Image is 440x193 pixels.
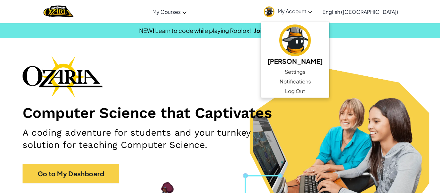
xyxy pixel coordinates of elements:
[279,24,311,56] img: avatar
[43,5,73,18] img: Home
[139,27,251,34] span: NEW! Learn to code while playing Roblox!
[23,127,287,151] h2: A coding adventure for students and your turnkey solution for teaching Computer Science.
[267,56,323,66] h5: [PERSON_NAME]
[261,67,329,77] a: Settings
[43,5,73,18] a: Ozaria by CodeCombat logo
[23,56,103,97] img: Ozaria branding logo
[278,8,312,14] span: My Account
[23,104,417,122] h1: Computer Science that Captivates
[261,86,329,96] a: Log Out
[23,164,119,183] a: Go to My Dashboard
[261,77,329,86] a: Notifications
[261,24,329,67] a: [PERSON_NAME]
[264,6,274,17] img: avatar
[319,3,401,20] a: English ([GEOGRAPHIC_DATA])
[280,78,311,85] span: Notifications
[149,3,190,20] a: My Courses
[261,1,315,22] a: My Account
[152,8,181,15] span: My Courses
[254,27,301,34] a: Join Beta Waitlist
[322,8,398,15] span: English ([GEOGRAPHIC_DATA])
